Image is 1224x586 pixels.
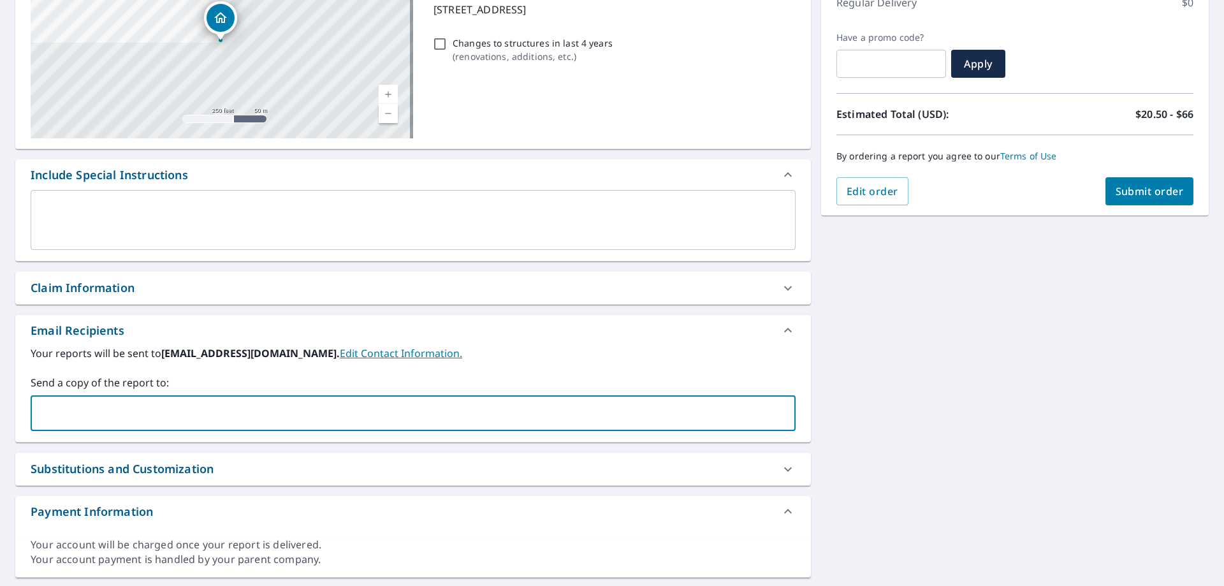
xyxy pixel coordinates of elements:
b: [EMAIL_ADDRESS][DOMAIN_NAME]. [161,346,340,360]
button: Apply [951,50,1005,78]
div: Payment Information [31,503,153,520]
div: Include Special Instructions [15,159,811,190]
div: Include Special Instructions [31,166,188,184]
a: EditContactInfo [340,346,462,360]
p: [STREET_ADDRESS] [433,2,790,17]
div: Substitutions and Customization [15,453,811,485]
div: Your account will be charged once your report is delivered. [31,538,796,552]
p: $20.50 - $66 [1135,106,1193,122]
span: Submit order [1116,184,1184,198]
a: Terms of Use [1000,150,1057,162]
label: Have a promo code? [836,32,946,43]
span: Edit order [847,184,898,198]
div: Dropped pin, building 1, Residential property, 4530 Osprey Run Ct Denver, NC 28037 [204,1,237,41]
p: ( renovations, additions, etc. ) [453,50,613,63]
div: Email Recipients [31,322,124,339]
label: Send a copy of the report to: [31,375,796,390]
div: Claim Information [31,279,135,297]
p: By ordering a report you agree to our [836,150,1193,162]
button: Submit order [1105,177,1194,205]
div: Claim Information [15,272,811,304]
div: Payment Information [15,496,811,527]
a: Current Level 17, Zoom Out [379,104,398,123]
a: Current Level 17, Zoom In [379,85,398,104]
button: Edit order [836,177,908,205]
label: Your reports will be sent to [31,346,796,361]
p: Estimated Total (USD): [836,106,1015,122]
div: Substitutions and Customization [31,460,214,478]
span: Apply [961,57,995,71]
div: Your account payment is handled by your parent company. [31,552,796,567]
div: Email Recipients [15,315,811,346]
p: Changes to structures in last 4 years [453,36,613,50]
